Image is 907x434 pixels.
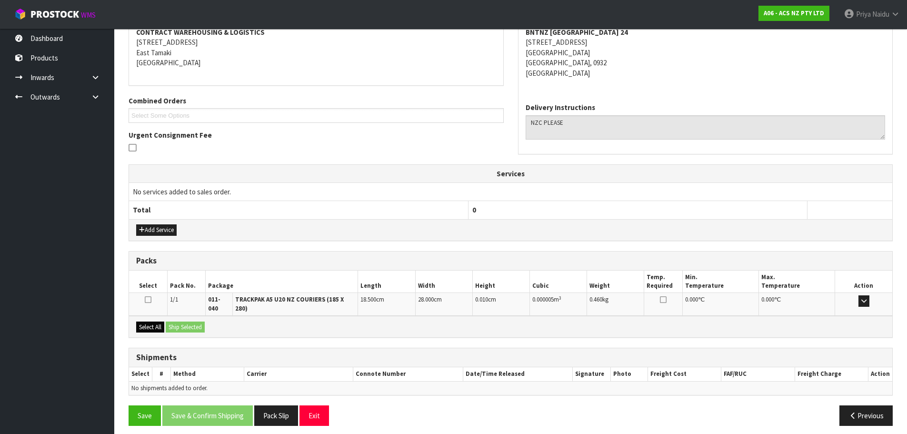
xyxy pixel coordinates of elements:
th: Max. Temperature [758,271,835,293]
small: WMS [81,10,96,20]
th: Freight Cost [648,367,721,381]
span: 0.010 [475,295,488,303]
th: Package [205,271,358,293]
span: 1/1 [170,295,178,303]
td: ℃ [682,293,758,316]
td: No shipments added to order. [129,381,892,395]
button: Save [129,405,161,426]
span: ProStock [30,8,79,20]
a: A06 - ACS NZ PTY LTD [758,6,829,21]
th: Select [129,367,152,381]
th: Photo [611,367,648,381]
th: Temp. Required [644,271,682,293]
th: Action [868,367,892,381]
th: Weight [587,271,644,293]
th: Action [835,271,892,293]
th: Date/Time Released [463,367,573,381]
strong: A06 - ACS NZ PTY LTD [764,9,824,17]
label: Urgent Consignment Fee [129,130,212,140]
th: Total [129,201,468,219]
th: Width [415,271,472,293]
h3: Packs [136,256,885,265]
span: Priya [856,10,871,19]
span: 18.500 [360,295,376,303]
th: Cubic [530,271,587,293]
th: Signature [573,367,611,381]
th: FAF/RUC [721,367,795,381]
th: Carrier [244,367,353,381]
address: [STREET_ADDRESS] East Tamaki [GEOGRAPHIC_DATA] [136,27,496,68]
span: 0 [472,205,476,214]
td: m [530,293,587,316]
button: Add Service [136,224,177,236]
th: Method [170,367,244,381]
button: Exit [299,405,329,426]
th: Pack No. [167,271,205,293]
span: 0.000 [761,295,774,303]
label: Delivery Instructions [526,102,595,112]
img: cube-alt.png [14,8,26,20]
th: # [152,367,171,381]
strong: TRACKPAK A5 U20 NZ COURIERS (185 X 280) [235,295,344,312]
sup: 3 [559,295,561,301]
span: 0.460 [589,295,602,303]
address: [STREET_ADDRESS] [GEOGRAPHIC_DATA] [GEOGRAPHIC_DATA], 0932 [GEOGRAPHIC_DATA] [526,27,886,78]
th: Freight Charge [795,367,868,381]
th: Connote Number [353,367,463,381]
td: ℃ [758,293,835,316]
label: Combined Orders [129,96,186,106]
span: 0.000005 [532,295,554,303]
th: Services [129,165,892,183]
strong: 011-040 [208,295,220,312]
th: Height [472,271,529,293]
button: Pack Slip [254,405,298,426]
strong: BNTNZ [GEOGRAPHIC_DATA] 24 [526,28,628,37]
td: No services added to sales order. [129,182,892,201]
td: cm [358,293,415,316]
span: Naidu [872,10,889,19]
button: Select All [136,322,164,333]
button: Save & Confirm Shipping [162,405,253,426]
button: Previous [839,405,893,426]
strong: CONTRACT WAREHOUSING & LOGISTICS [136,28,265,37]
td: cm [472,293,529,316]
td: cm [415,293,472,316]
button: Ship Selected [166,322,205,333]
th: Min. Temperature [682,271,758,293]
span: 0.000 [685,295,698,303]
th: Select [129,271,167,293]
th: Length [358,271,415,293]
span: 28.000 [418,295,434,303]
td: kg [587,293,644,316]
h3: Shipments [136,353,885,362]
